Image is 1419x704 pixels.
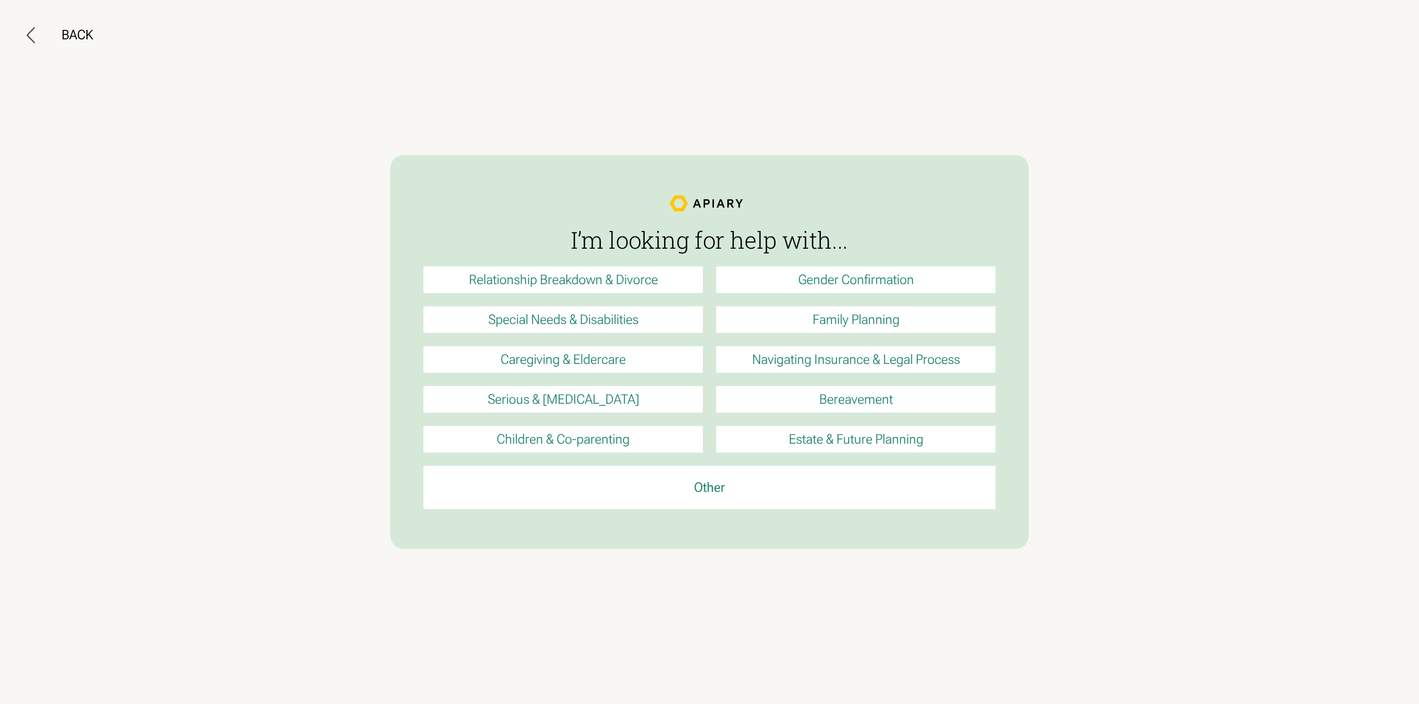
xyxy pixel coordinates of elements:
[62,27,93,43] div: Back
[423,346,703,373] a: Caregiving & Eldercare
[423,306,703,333] a: Special Needs & Disabilities
[716,266,996,293] a: Gender Confirmation
[423,266,703,293] a: Relationship Breakdown & Divorce
[423,426,703,453] a: Children & Co-parenting
[423,227,996,253] h3: I’m looking for help with...
[716,426,996,453] a: Estate & Future Planning
[423,386,703,413] a: Serious & [MEDICAL_DATA]
[716,346,996,373] a: Navigating Insurance & Legal Process
[27,27,93,43] button: Back
[423,466,996,509] a: Other
[716,386,996,413] a: Bereavement
[716,306,996,333] a: Family Planning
